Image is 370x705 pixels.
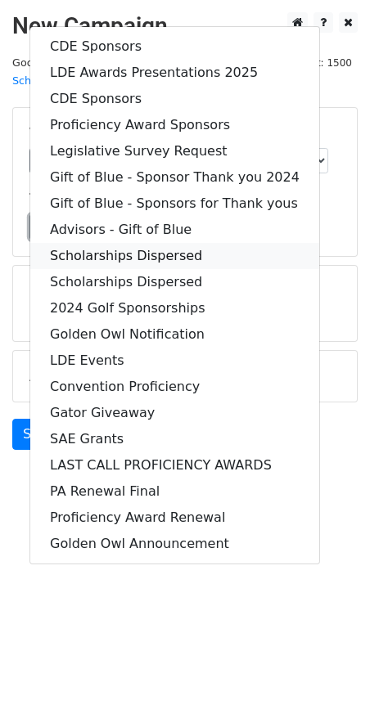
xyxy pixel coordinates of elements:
[30,269,319,295] a: Scholarships Dispersed
[30,217,319,243] a: Advisors - Gift of Blue
[12,12,358,40] h2: New Campaign
[30,374,319,400] a: Convention Proficiency
[30,452,319,478] a: LAST CALL PROFICIENCY AWARDS
[30,86,319,112] a: CDE Sponsors
[30,164,319,191] a: Gift of Blue - Sponsor Thank you 2024
[30,191,319,217] a: Gift of Blue - Sponsors for Thank yous
[30,505,319,531] a: Proficiency Award Renewal
[30,295,319,321] a: 2024 Golf Sponsorships
[12,419,66,450] a: Send
[30,478,319,505] a: PA Renewal Final
[30,60,319,86] a: LDE Awards Presentations 2025
[30,138,319,164] a: Legislative Survey Request
[30,112,319,138] a: Proficiency Award Sponsors
[30,426,319,452] a: SAE Grants
[30,400,319,426] a: Gator Giveaway
[30,243,319,269] a: Scholarships Dispersed
[288,626,370,705] iframe: Chat Widget
[12,56,166,88] small: Google Sheet:
[30,34,319,60] a: CDE Sponsors
[30,531,319,557] a: Golden Owl Announcement
[30,348,319,374] a: LDE Events
[30,321,319,348] a: Golden Owl Notification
